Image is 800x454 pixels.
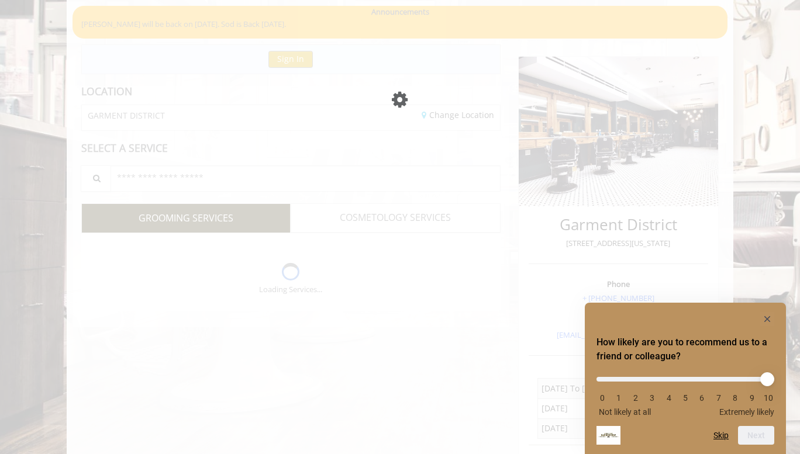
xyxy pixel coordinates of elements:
[713,431,729,440] button: Skip
[596,368,774,417] div: How likely are you to recommend us to a friend or colleague? Select an option from 0 to 10, with ...
[738,426,774,445] button: Next question
[596,335,774,363] h2: How likely are you to recommend us to a friend or colleague? Select an option from 0 to 10, with ...
[763,393,774,403] li: 10
[613,393,625,403] li: 1
[719,407,774,417] span: Extremely likely
[599,407,651,417] span: Not likely at all
[729,393,741,403] li: 8
[663,393,675,403] li: 4
[760,312,774,326] button: Hide survey
[696,393,708,403] li: 6
[646,393,658,403] li: 3
[630,393,642,403] li: 2
[746,393,758,403] li: 9
[713,393,725,403] li: 7
[596,312,774,445] div: How likely are you to recommend us to a friend or colleague? Select an option from 0 to 10, with ...
[680,393,691,403] li: 5
[596,393,608,403] li: 0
